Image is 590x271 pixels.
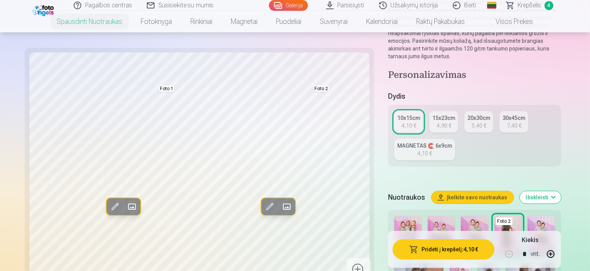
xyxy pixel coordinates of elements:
[311,11,357,32] a: Suvenyrai
[499,111,528,133] a: 30x45cm7,40 €
[531,245,540,263] div: vnt.
[394,139,455,160] a: MAGNETAS 🧲 6x9cm4,10 €
[503,114,525,122] div: 30x45cm
[32,3,56,16] img: /fa2
[48,11,132,32] a: Spausdinti nuotraukas
[182,11,222,32] a: Rinkiniai
[464,111,493,133] a: 20x30cm5,40 €
[132,11,182,32] a: Fotoknyga
[417,150,432,157] div: 4,10 €
[357,11,407,32] a: Kalendoriai
[432,191,514,204] button: Įkelkite savo nuotraukas
[472,122,486,130] div: 5,40 €
[394,111,423,133] a: 10x15cm4,10 €
[388,91,561,102] h5: Dydis
[467,114,490,122] div: 20x30cm
[402,122,416,130] div: 4,10 €
[393,239,494,259] button: Pridėti į krepšelį:4,10 €
[518,1,541,10] span: Krepšelis
[222,11,267,32] a: Magnetai
[520,191,561,204] button: Išskleisti
[545,1,553,10] span: 4
[397,114,420,122] div: 10x15cm
[388,69,561,82] h4: Personalizavimas
[267,11,311,32] a: Puodeliai
[407,11,474,32] a: Raktų pakabukas
[437,122,451,130] div: 4,90 €
[432,114,455,122] div: 15x23cm
[474,11,543,32] a: Visos prekės
[522,236,538,245] h5: Kiekis
[397,142,452,150] div: MAGNETAS 🧲 6x9cm
[496,217,513,225] div: Foto 2
[507,122,521,130] div: 7,40 €
[429,111,458,133] a: 15x23cm4,90 €
[388,192,425,203] h5: Nuotraukos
